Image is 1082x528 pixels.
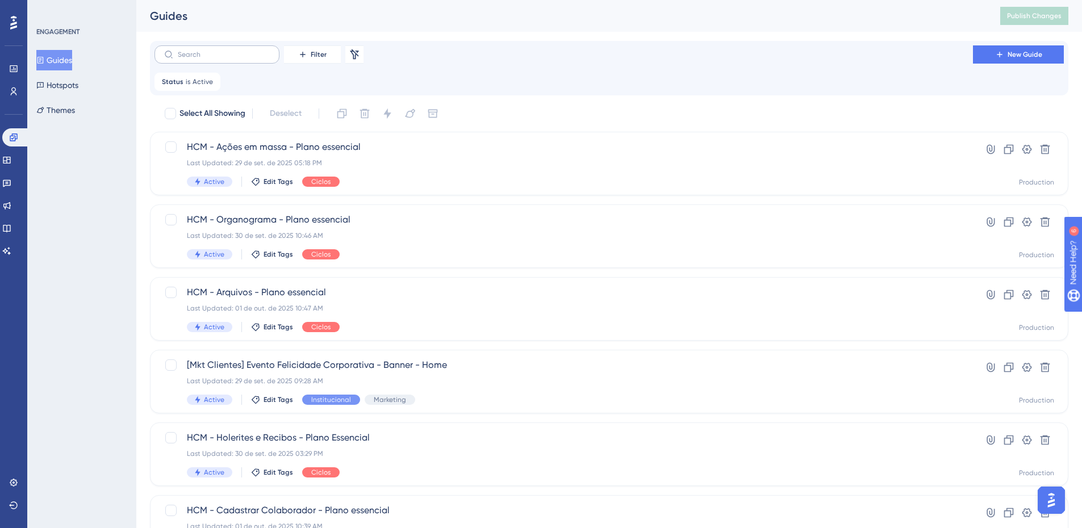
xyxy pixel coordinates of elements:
button: Publish Changes [1000,7,1068,25]
button: Edit Tags [251,468,293,477]
span: Institucional [311,395,351,404]
span: Need Help? [27,3,71,16]
div: Production [1019,323,1054,332]
div: Production [1019,178,1054,187]
div: Last Updated: 29 de set. de 2025 09:28 AM [187,376,941,385]
span: Active [193,77,213,86]
button: New Guide [973,45,1064,64]
button: Edit Tags [251,322,293,332]
button: Edit Tags [251,177,293,186]
span: HCM - Organograma - Plano essencial [187,213,941,227]
button: Deselect [260,103,312,124]
span: Edit Tags [264,468,293,477]
span: Edit Tags [264,250,293,259]
span: Edit Tags [264,177,293,186]
span: Ciclos [311,177,331,186]
span: Active [204,250,224,259]
span: Select All Showing [179,107,245,120]
div: Production [1019,468,1054,477]
span: Active [204,468,224,477]
span: Filter [311,50,327,59]
div: Guides [150,8,972,24]
button: Themes [36,100,75,120]
div: Last Updated: 30 de set. de 2025 03:29 PM [187,449,941,458]
button: Filter [284,45,341,64]
span: HCM - Cadastrar Colaborador - Plano essencial [187,504,941,517]
span: Edit Tags [264,322,293,332]
span: HCM - Ações em massa - Plano essencial [187,140,941,154]
span: Ciclos [311,468,331,477]
div: Last Updated: 30 de set. de 2025 10:46 AM [187,231,941,240]
button: Edit Tags [251,250,293,259]
span: New Guide [1008,50,1042,59]
button: Guides [36,50,72,70]
div: Production [1019,396,1054,405]
span: [Mkt Clientes] Evento Felicidade Corporativa - Banner - Home [187,358,941,372]
button: Edit Tags [251,395,293,404]
div: Production [1019,250,1054,259]
span: HCM - Holerites e Recibos - Plano Essencial [187,431,941,445]
input: Search [178,51,270,58]
span: Active [204,395,224,404]
span: is [186,77,190,86]
span: Ciclos [311,322,331,332]
span: Edit Tags [264,395,293,404]
span: Status [162,77,183,86]
iframe: UserGuiding AI Assistant Launcher [1034,483,1068,517]
button: Hotspots [36,75,78,95]
span: Ciclos [311,250,331,259]
span: Active [204,322,224,332]
div: Last Updated: 29 de set. de 2025 05:18 PM [187,158,941,167]
span: Active [204,177,224,186]
span: Marketing [374,395,406,404]
span: Publish Changes [1007,11,1062,20]
span: Deselect [270,107,302,120]
div: Last Updated: 01 de out. de 2025 10:47 AM [187,304,941,313]
div: ENGAGEMENT [36,27,80,36]
div: 6 [79,6,82,15]
span: HCM - Arquivos - Plano essencial [187,286,941,299]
